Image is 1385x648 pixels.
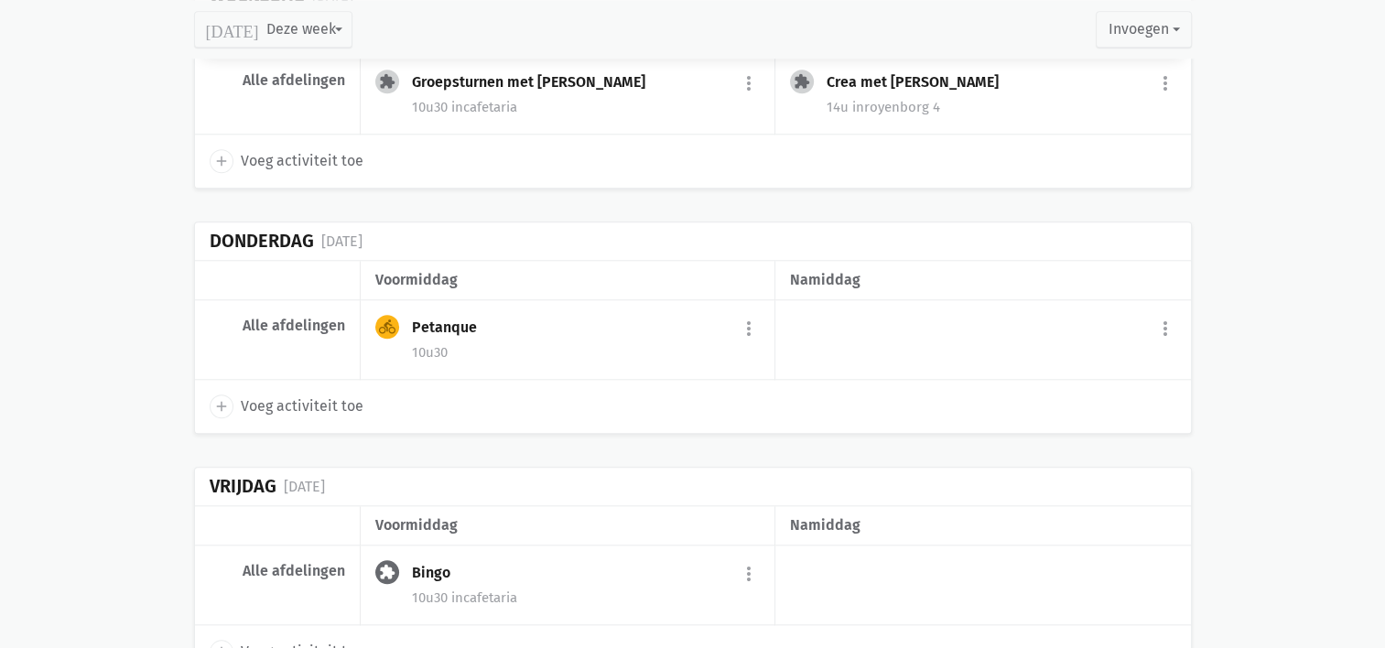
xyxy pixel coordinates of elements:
span: 10u30 [412,344,448,361]
i: directions_bike [379,319,395,335]
div: [DATE] [284,475,325,499]
i: extension [379,564,395,580]
div: Alle afdelingen [210,562,345,580]
div: Petanque [412,319,492,337]
a: add Voeg activiteit toe [210,149,363,173]
button: Invoegen [1096,11,1191,48]
span: in [852,99,864,115]
div: [DATE] [321,230,362,254]
span: 10u30 [412,99,448,115]
div: namiddag [790,268,1175,292]
div: Groepsturnen met [PERSON_NAME] [412,73,660,92]
a: add Voeg activiteit toe [210,394,363,418]
span: 10u30 [412,589,448,606]
span: cafetaria [451,99,517,115]
i: extension [379,73,395,90]
div: Alle afdelingen [210,317,345,335]
i: extension [794,73,810,90]
div: voormiddag [375,268,760,292]
div: voormiddag [375,513,760,537]
div: Bingo [412,564,465,582]
i: add [213,153,230,169]
div: Alle afdelingen [210,71,345,90]
button: Deze week [194,11,352,48]
div: namiddag [790,513,1175,537]
span: royenborg 4 [852,99,940,115]
span: Voeg activiteit toe [241,394,363,418]
span: cafetaria [451,589,517,606]
span: in [451,589,463,606]
i: [DATE] [206,21,259,38]
div: Vrijdag [210,476,276,497]
i: add [213,398,230,415]
div: Donderdag [210,231,314,252]
span: in [451,99,463,115]
span: 14u [827,99,849,115]
span: Voeg activiteit toe [241,149,363,173]
div: Crea met [PERSON_NAME] [827,73,1013,92]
